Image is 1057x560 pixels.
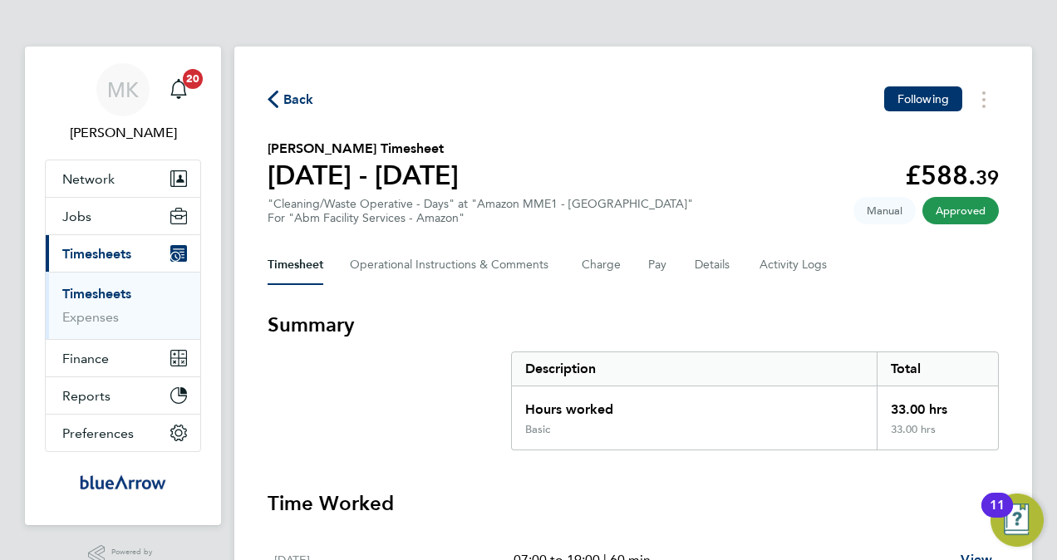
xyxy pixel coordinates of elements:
span: 20 [183,69,203,89]
button: Details [695,245,733,285]
button: Operational Instructions & Comments [350,245,555,285]
button: Jobs [46,198,200,234]
img: bluearrow-logo-retina.png [80,469,166,495]
span: Reports [62,388,111,404]
span: Following [897,91,949,106]
span: Finance [62,351,109,366]
button: Preferences [46,415,200,451]
button: Finance [46,340,200,376]
button: Network [46,160,200,197]
div: 33.00 hrs [877,423,998,449]
div: 33.00 hrs [877,386,998,423]
div: Total [877,352,998,386]
span: This timesheet has been approved. [922,197,999,224]
span: Back [283,90,314,110]
button: Charge [582,245,622,285]
button: Following [884,86,962,111]
span: This timesheet was manually created. [853,197,916,224]
div: For "Abm Facility Services - Amazon" [268,211,693,225]
button: Pay [648,245,668,285]
button: Open Resource Center, 11 new notifications [991,494,1044,547]
button: Timesheets [46,235,200,272]
a: MK[PERSON_NAME] [45,63,201,143]
h1: [DATE] - [DATE] [268,159,459,192]
div: Summary [511,351,999,450]
button: Timesheets Menu [969,86,999,112]
a: Go to home page [45,469,201,495]
div: Description [512,352,877,386]
h2: [PERSON_NAME] Timesheet [268,139,459,159]
h3: Time Worked [268,490,999,517]
span: Powered by [111,545,158,559]
a: Expenses [62,309,119,325]
a: Timesheets [62,286,131,302]
div: Timesheets [46,272,200,339]
a: 20 [162,63,195,116]
div: Hours worked [512,386,877,423]
button: Activity Logs [760,245,829,285]
app-decimal: £588. [905,160,999,191]
button: Back [268,89,314,110]
span: Jobs [62,209,91,224]
div: 11 [990,505,1005,527]
span: Timesheets [62,246,131,262]
div: Basic [525,423,550,436]
button: Timesheet [268,245,323,285]
nav: Main navigation [25,47,221,525]
h3: Summary [268,312,999,338]
span: Preferences [62,425,134,441]
span: MK [107,79,139,101]
div: "Cleaning/Waste Operative - Days" at "Amazon MME1 - [GEOGRAPHIC_DATA]" [268,197,693,225]
span: 39 [976,165,999,189]
button: Reports [46,377,200,414]
span: Network [62,171,115,187]
span: Miriam Kerins [45,123,201,143]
